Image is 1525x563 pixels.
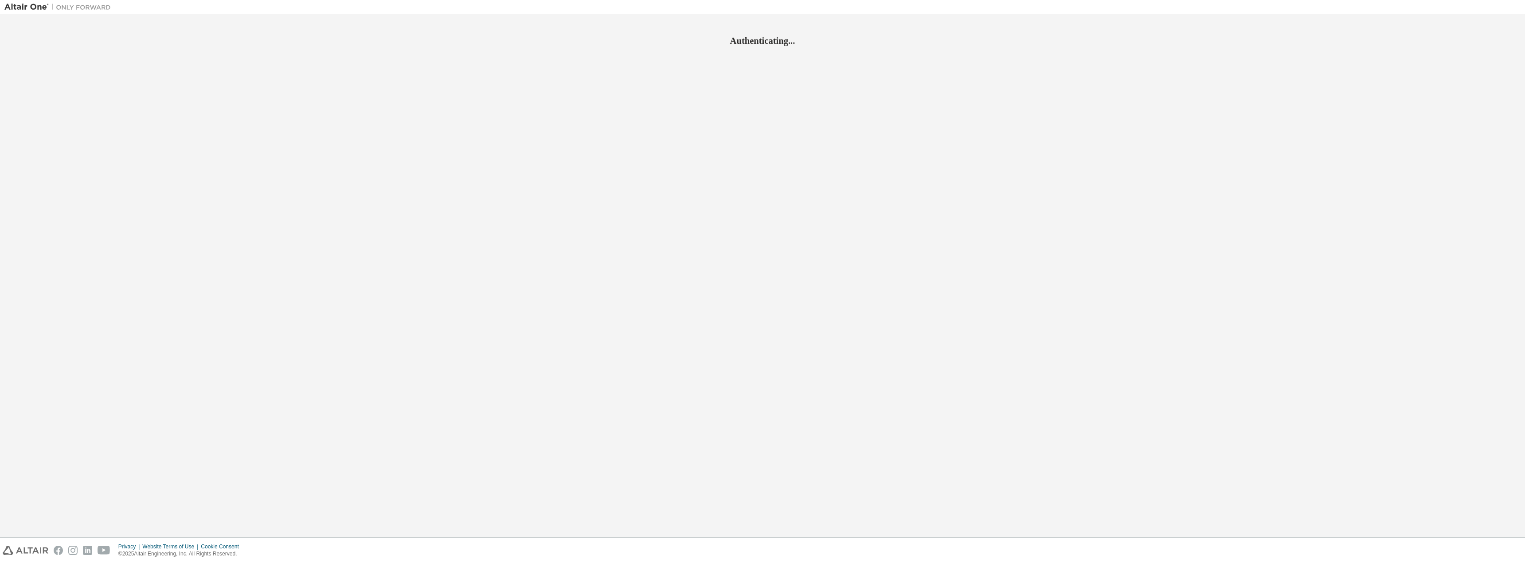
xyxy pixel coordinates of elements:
[98,546,110,555] img: youtube.svg
[68,546,78,555] img: instagram.svg
[4,35,1521,47] h2: Authenticating...
[142,543,201,550] div: Website Terms of Use
[118,543,142,550] div: Privacy
[201,543,244,550] div: Cookie Consent
[118,550,244,558] p: © 2025 Altair Engineering, Inc. All Rights Reserved.
[4,3,115,12] img: Altair One
[3,546,48,555] img: altair_logo.svg
[83,546,92,555] img: linkedin.svg
[54,546,63,555] img: facebook.svg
